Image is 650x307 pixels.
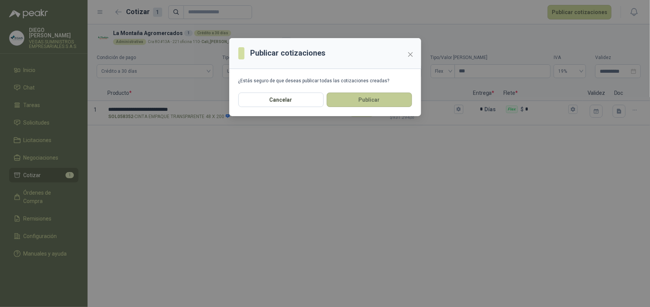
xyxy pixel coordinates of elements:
div: ¿Estás seguro de que deseas publicar todas las cotizaciones creadas? [238,78,412,83]
button: Cancelar [238,93,324,107]
button: Publicar [327,93,412,107]
h3: Publicar cotizaciones [251,47,326,59]
span: close [407,51,414,58]
button: Close [404,48,417,61]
